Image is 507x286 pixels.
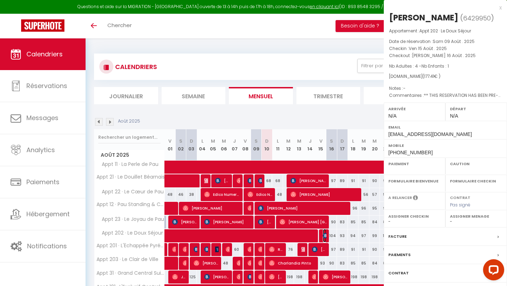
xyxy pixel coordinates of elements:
p: Notes : [389,85,502,92]
label: Départ [450,105,502,112]
label: Facture [388,233,407,240]
p: Commentaires : [389,92,502,99]
label: Mobile [388,142,502,149]
label: Arrivée [388,105,441,112]
span: Appt 202 · Le Doux Séjour [419,28,471,34]
span: Pas signé [450,202,470,208]
span: Ven 15 Août . 2025 [409,45,447,51]
div: [DOMAIN_NAME] [389,73,502,80]
p: Checkout : [389,52,502,59]
i: Sélectionner OUI si vous souhaiter envoyer les séquences de messages post-checkout [413,195,418,203]
label: Paiement [388,160,441,167]
p: Checkin : [389,45,502,52]
label: Formulaire Bienvenue [388,178,441,185]
label: Assigner Menage [450,213,502,220]
iframe: LiveChat chat widget [477,256,507,286]
span: 177.41 [424,73,434,79]
label: Paiements [388,251,411,259]
label: A relancer [388,195,412,201]
span: ( € ) [423,73,440,79]
span: [PERSON_NAME] 16 Août . 2025 [412,52,476,58]
label: Caution [450,160,502,167]
span: [EMAIL_ADDRESS][DOMAIN_NAME] [388,131,472,137]
span: ( ) [460,13,494,23]
p: Date de réservation : [389,38,502,45]
span: Nb Adultes : 4 - [389,63,449,69]
span: - [403,85,406,91]
label: Contrat [388,269,409,277]
div: [PERSON_NAME] [389,12,458,23]
label: Assigner Checkin [388,213,441,220]
span: N/A [450,113,458,119]
label: Contrat [450,195,470,199]
span: [PHONE_NUMBER] [388,150,433,155]
div: x [384,4,502,12]
span: 6429950 [463,14,491,23]
span: Nb Enfants : 1 [421,63,449,69]
label: Email [388,124,502,131]
span: Sam 09 Août . 2025 [433,38,475,44]
p: Appartement : [389,27,502,35]
span: N/A [388,113,396,119]
label: Formulaire Checkin [450,178,502,185]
